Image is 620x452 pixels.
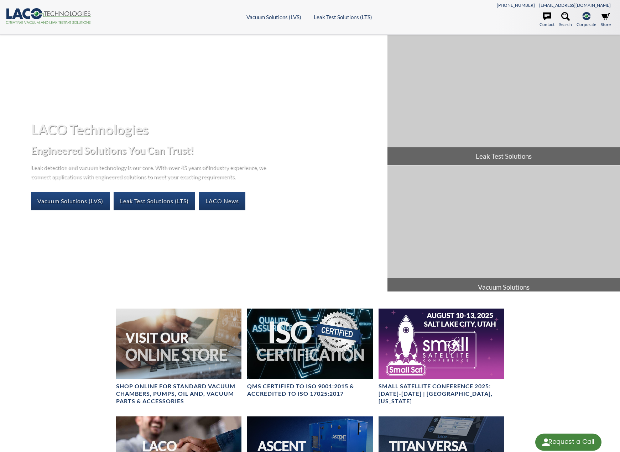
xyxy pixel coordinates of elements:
[387,278,620,296] span: Vacuum Solutions
[379,309,504,405] a: Small Satellite Conference 2025: August 10-13 | Salt Lake City, UtahSmall Satellite Conference 20...
[314,14,372,20] a: Leak Test Solutions (LTS)
[114,192,195,210] a: Leak Test Solutions (LTS)
[387,165,620,296] a: Vacuum Solutions
[247,383,373,398] h4: QMS CERTIFIED to ISO 9001:2015 & Accredited to ISO 17025:2017
[31,144,382,157] h2: Engineered Solutions You Can Trust!
[559,12,572,28] a: Search
[116,383,242,405] h4: SHOP ONLINE FOR STANDARD VACUUM CHAMBERS, PUMPS, OIL AND, VACUUM PARTS & ACCESSORIES
[548,433,594,450] div: Request a Call
[247,309,373,398] a: ISO Certification headerQMS CERTIFIED to ISO 9001:2015 & Accredited to ISO 17025:2017
[577,21,596,28] span: Corporate
[539,2,611,8] a: [EMAIL_ADDRESS][DOMAIN_NAME]
[387,35,620,165] a: Leak Test Solutions
[497,2,535,8] a: [PHONE_NUMBER]
[31,121,382,138] h1: LACO Technologies
[31,163,270,181] p: Leak detection and vacuum technology is our core. With over 45 years of industry experience, we c...
[31,192,110,210] a: Vacuum Solutions (LVS)
[540,436,552,448] img: round button
[535,433,601,451] div: Request a Call
[540,12,554,28] a: Contact
[387,147,620,165] span: Leak Test Solutions
[199,192,245,210] a: LACO News
[601,12,611,28] a: Store
[379,383,504,405] h4: Small Satellite Conference 2025: [DATE]-[DATE] | [GEOGRAPHIC_DATA], [US_STATE]
[116,309,242,405] a: Visit Our Online Store headerSHOP ONLINE FOR STANDARD VACUUM CHAMBERS, PUMPS, OIL AND, VACUUM PAR...
[246,14,301,20] a: Vacuum Solutions (LVS)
